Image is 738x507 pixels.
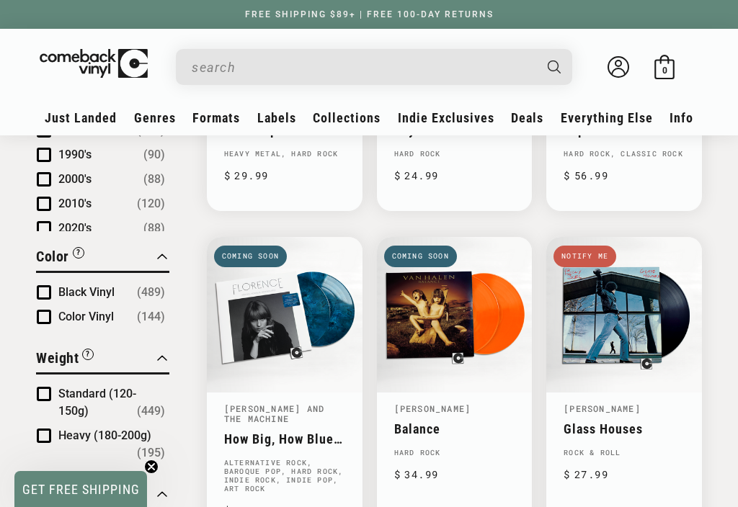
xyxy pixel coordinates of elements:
[58,221,92,235] span: 2020's
[670,110,693,125] span: Info
[511,110,543,125] span: Deals
[58,310,114,323] span: Color Vinyl
[137,403,165,420] span: Number of products: (449)
[143,220,165,237] span: Number of products: (88)
[14,471,147,507] div: GET FREE SHIPPINGClose teaser
[535,49,574,85] button: Search
[224,403,324,424] a: [PERSON_NAME] And The Machine
[58,429,151,442] span: Heavy (180-200g)
[58,387,136,418] span: Standard (120-150g)
[58,285,115,299] span: Black Vinyl
[143,146,165,163] span: Number of products: (90)
[58,172,92,186] span: 2000's
[313,110,381,125] span: Collections
[192,53,533,82] input: When autocomplete results are available use up and down arrows to review and enter to select
[224,431,345,447] a: How Big, How Blue, How Beautiful
[144,459,159,474] button: Close teaser
[137,195,165,212] span: Number of products: (120)
[58,148,92,161] span: 1990's
[192,110,240,125] span: Formats
[36,246,84,271] button: Filter by Color
[36,349,79,367] span: Weight
[561,110,653,125] span: Everything Else
[22,482,140,497] span: GET FREE SHIPPING
[58,197,92,210] span: 2010's
[394,421,515,436] a: Balance
[134,110,176,125] span: Genres
[36,248,69,265] span: Color
[137,444,165,462] span: Number of products: (195)
[45,110,117,125] span: Just Landed
[36,347,94,372] button: Filter by Weight
[564,403,641,414] a: [PERSON_NAME]
[231,9,508,19] a: FREE SHIPPING $89+ | FREE 100-DAY RETURNS
[398,110,494,125] span: Indie Exclusives
[143,171,165,188] span: Number of products: (88)
[662,65,667,76] span: 0
[137,308,165,326] span: Number of products: (144)
[257,110,296,125] span: Labels
[564,421,685,436] a: Glass Houses
[137,284,165,301] span: Number of products: (489)
[394,403,471,414] a: [PERSON_NAME]
[176,49,572,85] div: Search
